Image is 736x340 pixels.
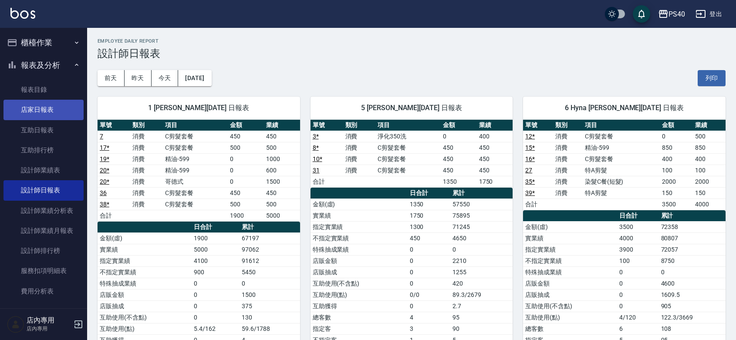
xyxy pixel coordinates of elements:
[375,131,441,142] td: 淨化350洗
[163,120,227,131] th: 項目
[617,255,658,266] td: 100
[108,104,290,112] span: 1 [PERSON_NAME][DATE] 日報表
[192,255,240,266] td: 4100
[441,153,477,165] td: 450
[163,199,227,210] td: C剪髮套餐
[523,244,617,255] td: 指定實業績
[100,133,103,140] a: 7
[450,300,513,312] td: 2.7
[264,165,300,176] td: 600
[98,255,192,266] td: 指定實業績
[163,187,227,199] td: C剪髮套餐
[523,289,617,300] td: 店販抽成
[450,244,513,255] td: 0
[523,312,617,323] td: 互助使用(點)
[192,312,240,323] td: 0
[693,187,726,199] td: 150
[659,266,726,278] td: 0
[698,70,726,86] button: 列印
[192,232,240,244] td: 1900
[311,210,408,221] td: 實業績
[130,176,163,187] td: 消費
[450,232,513,244] td: 4650
[152,70,179,86] button: 今天
[523,221,617,232] td: 金額(虛)
[408,255,450,266] td: 0
[659,232,726,244] td: 80807
[659,312,726,323] td: 122.3/3669
[408,221,450,232] td: 1300
[321,104,503,112] span: 5 [PERSON_NAME][DATE] 日報表
[311,232,408,244] td: 不指定實業績
[655,5,689,23] button: PS40
[240,289,300,300] td: 1500
[163,142,227,153] td: C剪髮套餐
[240,300,300,312] td: 375
[450,199,513,210] td: 57550
[7,316,24,333] img: Person
[98,210,130,221] td: 合計
[264,142,300,153] td: 500
[408,323,450,334] td: 3
[264,210,300,221] td: 5000
[450,289,513,300] td: 89.3/2679
[553,142,583,153] td: 消費
[553,165,583,176] td: 消費
[311,312,408,323] td: 總客數
[130,153,163,165] td: 消費
[408,232,450,244] td: 450
[375,165,441,176] td: C剪髮套餐
[163,131,227,142] td: C剪髮套餐
[583,131,660,142] td: C剪髮套餐
[523,199,553,210] td: 合計
[523,120,553,131] th: 單號
[617,244,658,255] td: 3900
[311,289,408,300] td: 互助使用(點)
[264,153,300,165] td: 1000
[693,199,726,210] td: 4000
[633,5,650,23] button: save
[660,165,692,176] td: 100
[27,316,71,325] h5: 店內專用
[523,266,617,278] td: 特殊抽成業績
[375,142,441,153] td: C剪髮套餐
[408,278,450,289] td: 0
[98,266,192,278] td: 不指定實業績
[693,176,726,187] td: 2000
[192,323,240,334] td: 5.4/162
[617,221,658,232] td: 3500
[3,54,84,77] button: 報表及分析
[553,153,583,165] td: 消費
[240,244,300,255] td: 97062
[477,153,513,165] td: 450
[441,176,477,187] td: 1350
[660,199,692,210] td: 3500
[450,210,513,221] td: 75895
[477,176,513,187] td: 1750
[125,70,152,86] button: 昨天
[408,244,450,255] td: 0
[617,300,658,312] td: 0
[240,312,300,323] td: 130
[343,153,376,165] td: 消費
[693,131,726,142] td: 500
[477,131,513,142] td: 400
[192,289,240,300] td: 0
[98,300,192,312] td: 店販抽成
[617,289,658,300] td: 0
[659,278,726,289] td: 4600
[523,232,617,244] td: 實業績
[693,142,726,153] td: 850
[192,222,240,233] th: 日合計
[98,38,726,44] h2: Employee Daily Report
[311,300,408,312] td: 互助獲得
[523,120,726,210] table: a dense table
[3,140,84,160] a: 互助排行榜
[192,278,240,289] td: 0
[98,289,192,300] td: 店販金額
[659,300,726,312] td: 905
[311,266,408,278] td: 店販抽成
[693,165,726,176] td: 100
[311,221,408,232] td: 指定實業績
[98,232,192,244] td: 金額(虛)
